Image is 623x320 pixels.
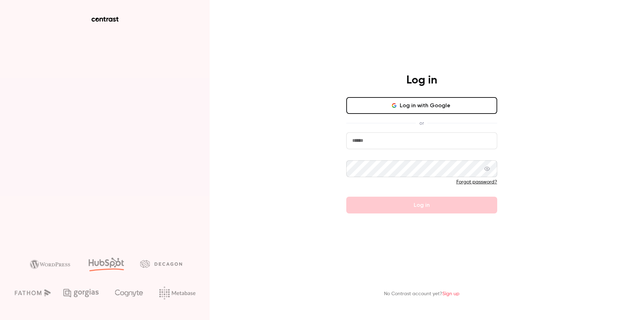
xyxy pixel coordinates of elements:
[442,291,459,296] a: Sign up
[456,180,497,184] a: Forgot password?
[346,97,497,114] button: Log in with Google
[416,119,427,127] span: or
[140,260,182,268] img: decagon
[406,73,437,87] h4: Log in
[384,290,459,298] p: No Contrast account yet?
